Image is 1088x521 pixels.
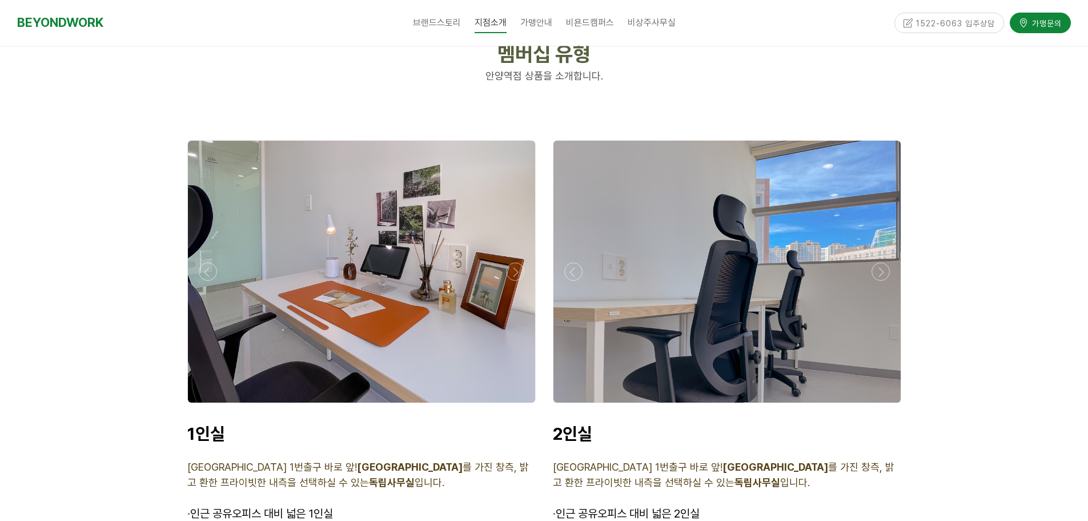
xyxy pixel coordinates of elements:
[190,507,333,520] span: 인근 공유오피스 대비 넓은 1인실
[553,461,894,488] span: [GEOGRAPHIC_DATA] 1번출구 바로 앞! 를 가진 창측, 밝고 환한 프라이빗한 내측을 선택하실 수 있는 입니다.
[553,423,592,444] span: 2인실
[17,12,103,33] a: BEYONDWORK
[1029,17,1062,29] span: 가맹문의
[406,9,468,37] a: 브랜드스토리
[553,507,556,520] span: ·
[513,9,559,37] a: 가맹안내
[369,476,415,488] strong: 독립사무실
[485,70,603,82] span: 안양역점 상품을 소개합니다.
[1010,12,1071,32] a: 가맹문의
[734,476,780,488] strong: 독립사무실
[722,461,828,473] strong: [GEOGRAPHIC_DATA]
[566,17,614,28] span: 비욘드캠퍼스
[357,461,463,473] strong: [GEOGRAPHIC_DATA]
[628,17,676,28] span: 비상주사무실
[559,9,621,37] a: 비욘드캠퍼스
[497,42,591,66] span: 멤버십 유형
[520,17,552,28] span: 가맹안내
[187,461,529,488] span: [GEOGRAPHIC_DATA] 1번출구 바로 앞! 를 가진 창측, 밝고 환한 프라이빗한 내측을 선택하실 수 있는 입니다.
[556,507,700,520] span: 인근 공유오피스 대비 넓은 2인실
[621,9,682,37] a: 비상주사무실
[187,423,225,444] span: 1인실
[468,9,513,37] a: 지점소개
[187,507,190,520] span: ·
[413,17,461,28] span: 브랜드스토리
[475,13,507,33] span: 지점소개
